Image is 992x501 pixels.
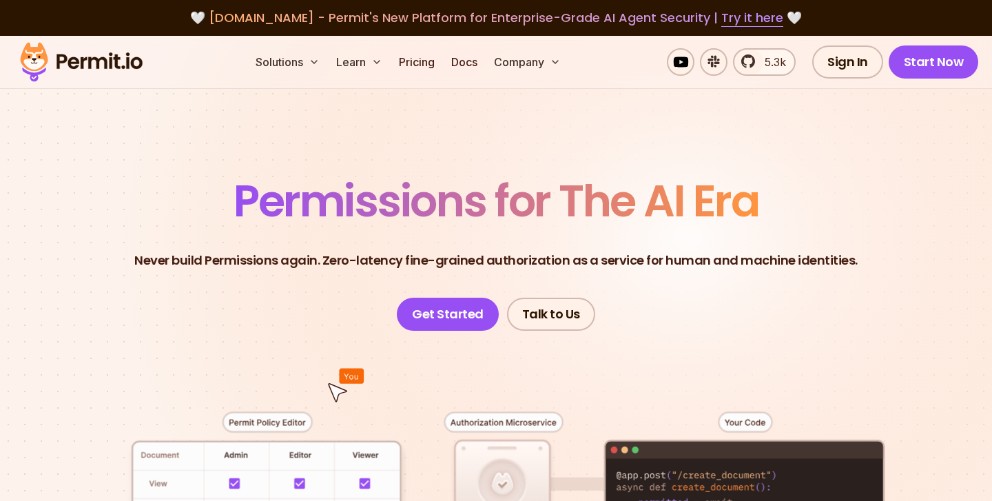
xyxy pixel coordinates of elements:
button: Solutions [250,48,325,76]
a: Start Now [889,45,979,79]
a: 5.3k [733,48,796,76]
img: Permit logo [14,39,149,85]
button: Learn [331,48,388,76]
button: Company [488,48,566,76]
a: Get Started [397,298,499,331]
span: 5.3k [756,54,786,70]
span: [DOMAIN_NAME] - Permit's New Platform for Enterprise-Grade AI Agent Security | [209,9,783,26]
a: Talk to Us [507,298,595,331]
a: Try it here [721,9,783,27]
a: Sign In [812,45,883,79]
a: Docs [446,48,483,76]
span: Permissions for The AI Era [234,170,758,232]
a: Pricing [393,48,440,76]
div: 🤍 🤍 [33,8,959,28]
p: Never build Permissions again. Zero-latency fine-grained authorization as a service for human and... [134,251,858,270]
